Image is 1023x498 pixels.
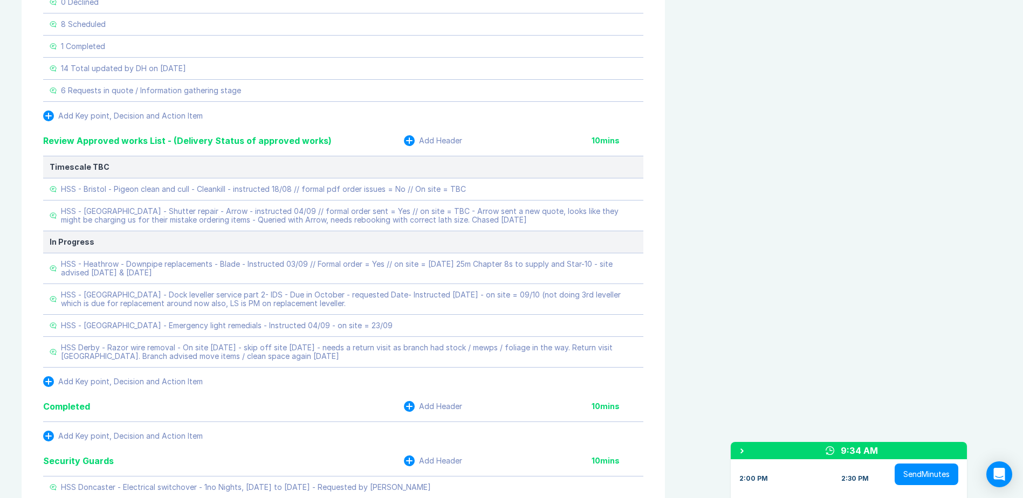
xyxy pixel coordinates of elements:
[61,20,106,29] div: 8 Scheduled
[43,134,332,147] div: Review Approved works List - (Delivery Status of approved works)
[61,64,186,73] div: 14 Total updated by DH on [DATE]
[61,321,393,330] div: HSS - [GEOGRAPHIC_DATA] - Emergency light remedials - Instructed 04/09 - on site = 23/09
[895,464,958,485] button: SendMinutes
[739,474,768,483] div: 2:00 PM
[419,136,462,145] div: Add Header
[61,343,637,361] div: HSS Derby - Razor wire removal - On site [DATE] - skip off site [DATE] - needs a return visit as ...
[61,86,241,95] div: 6 Requests in quote / Information gathering stage
[43,431,203,441] button: Add Key point, Decision and Action Item
[50,238,637,246] div: In Progress
[58,377,203,386] div: Add Key point, Decision and Action Item
[43,400,90,413] div: Completed
[61,483,431,492] div: HSS Doncaster - Electrical switchover - 1no Nights, [DATE] to [DATE] - Requested by [PERSON_NAME]
[841,444,878,457] div: 9:34 AM
[43,454,114,467] div: Security Guards
[986,461,1012,487] div: Open Intercom Messenger
[61,185,466,193] div: HSS - Bristol - Pigeon clean and cull - Cleankill - instructed 18/08 // formal pdf order issues =...
[404,135,462,146] button: Add Header
[592,402,643,411] div: 10 mins
[43,376,203,387] button: Add Key point, Decision and Action Item
[419,456,462,465] div: Add Header
[50,163,637,171] div: Timescale TBC
[592,136,643,145] div: 10 mins
[592,456,643,465] div: 10 mins
[58,112,203,120] div: Add Key point, Decision and Action Item
[61,260,637,277] div: HSS - Heathrow - Downpipe replacements - Blade - Instructed 03/09 // Formal order = Yes // on sit...
[61,42,105,51] div: 1 Completed
[58,432,203,440] div: Add Key point, Decision and Action Item
[61,207,637,224] div: HSS - [GEOGRAPHIC_DATA] - Shutter repair - Arrow - instructed 04/09 // formal order sent = Yes //...
[404,455,462,466] button: Add Header
[43,110,203,121] button: Add Key point, Decision and Action Item
[404,401,462,412] button: Add Header
[61,290,637,308] div: HSS - [GEOGRAPHIC_DATA] - Dock leveller service part 2- IDS - Due in October - requested Date- In...
[841,474,869,483] div: 2:30 PM
[419,402,462,411] div: Add Header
